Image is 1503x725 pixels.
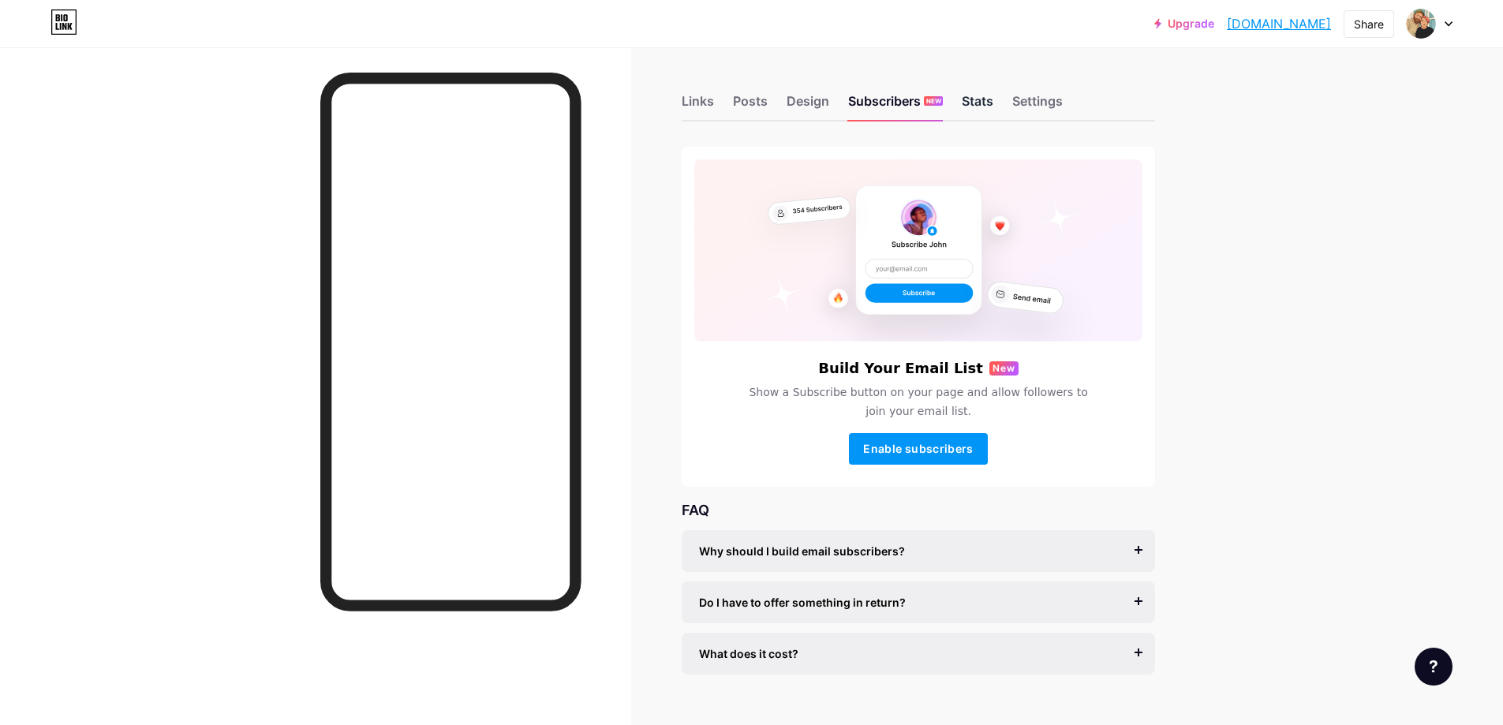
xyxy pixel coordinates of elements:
[818,361,983,376] h6: Build Your Email List
[682,92,714,120] div: Links
[849,433,988,465] button: Enable subscribers
[993,361,1015,376] span: New
[699,645,798,662] span: What does it cost?
[733,92,768,120] div: Posts
[1227,14,1331,33] a: [DOMAIN_NAME]
[1406,9,1436,39] img: cuicui
[787,92,829,120] div: Design
[1154,17,1214,30] a: Upgrade
[682,499,1155,521] div: FAQ
[863,442,973,455] span: Enable subscribers
[962,92,993,120] div: Stats
[848,92,943,120] div: Subscribers
[739,383,1097,420] span: Show a Subscribe button on your page and allow followers to join your email list.
[699,543,905,559] span: Why should I build email subscribers?
[1354,16,1384,32] div: Share
[926,96,941,106] span: NEW
[699,594,906,611] span: Do I have to offer something in return?
[1012,92,1063,120] div: Settings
